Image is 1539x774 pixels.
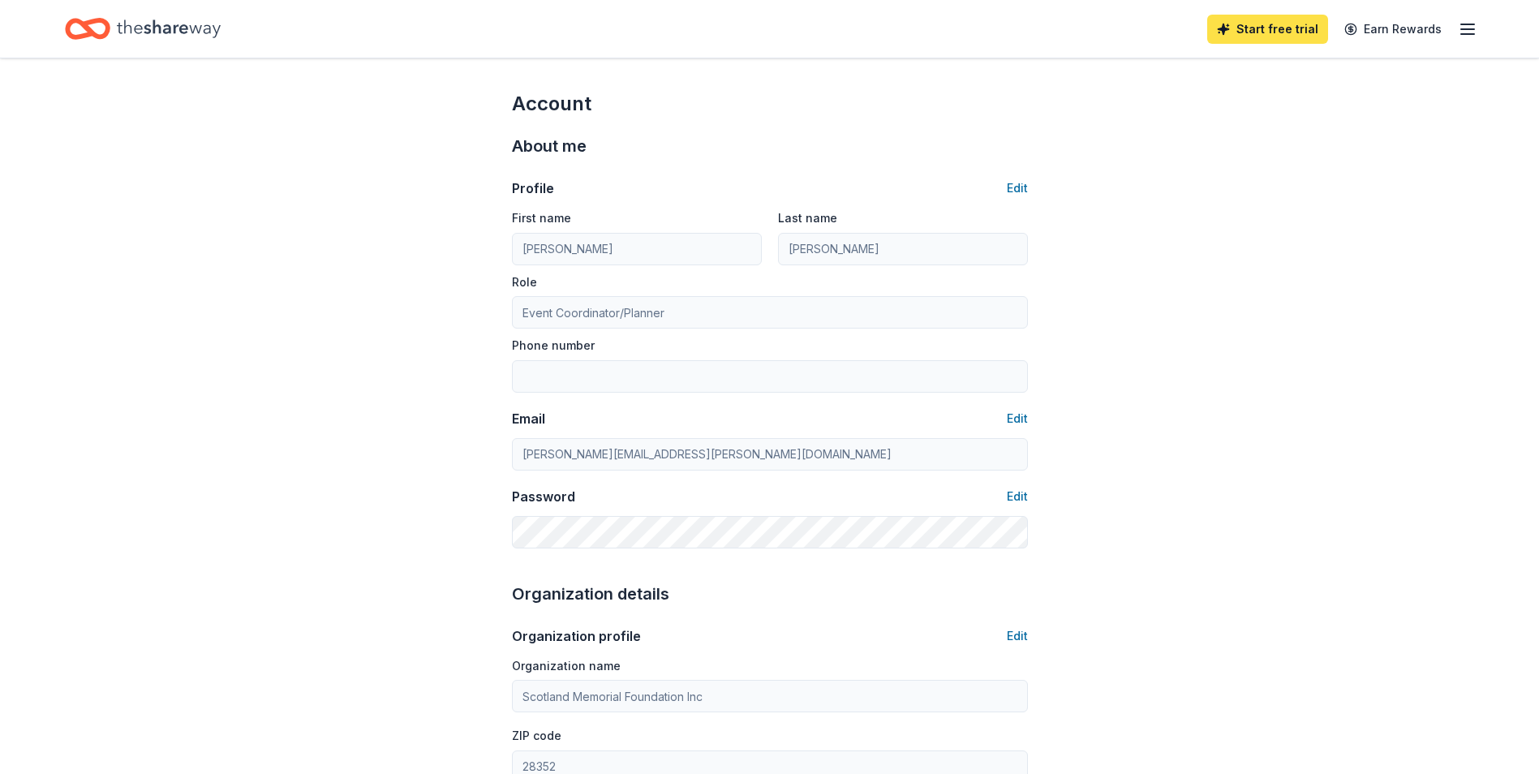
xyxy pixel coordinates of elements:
label: First name [512,210,571,226]
div: About me [512,133,1028,159]
a: Home [65,10,221,48]
label: ZIP code [512,728,561,744]
label: Last name [778,210,837,226]
label: Role [512,274,537,290]
button: Edit [1007,178,1028,198]
button: Edit [1007,487,1028,506]
button: Edit [1007,409,1028,428]
a: Earn Rewards [1335,15,1451,44]
div: Organization details [512,581,1028,607]
div: Account [512,91,1028,117]
div: Password [512,487,575,506]
label: Organization name [512,658,621,674]
a: Start free trial [1207,15,1328,44]
div: Organization profile [512,626,641,646]
div: Email [512,409,545,428]
label: Phone number [512,338,595,354]
button: Edit [1007,626,1028,646]
div: Profile [512,178,554,198]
